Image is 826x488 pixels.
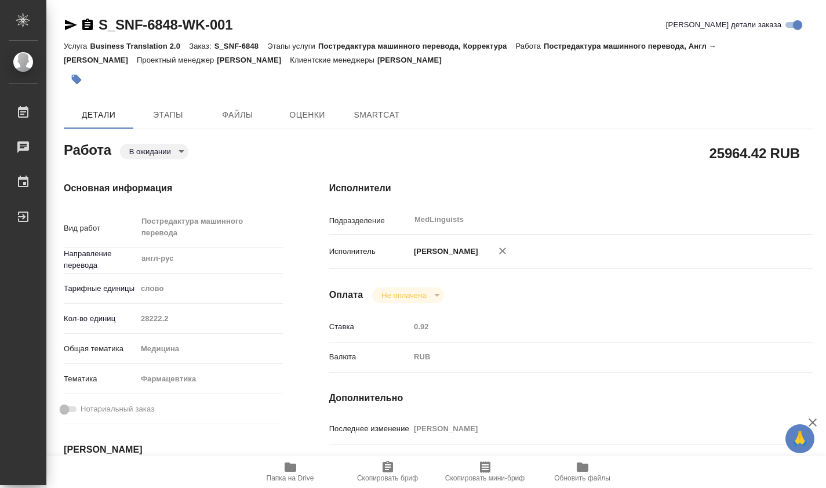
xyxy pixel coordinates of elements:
[137,310,283,327] input: Пустое поле
[81,18,94,32] button: Скопировать ссылку
[329,246,410,257] p: Исполнитель
[709,143,800,163] h2: 25964.42 RUB
[267,474,314,482] span: Папка на Drive
[436,456,534,488] button: Скопировать мини-бриф
[189,42,214,50] p: Заказ:
[329,391,813,405] h4: Дополнительно
[372,287,443,303] div: В ожидании
[554,474,610,482] span: Обновить файлы
[790,427,810,451] span: 🙏
[666,19,781,31] span: [PERSON_NAME] детали заказа
[81,403,154,415] span: Нотариальный заказ
[64,181,283,195] h4: Основная информация
[290,56,377,64] p: Клиентские менеджеры
[64,373,137,385] p: Тематика
[445,474,525,482] span: Скопировать мини-бриф
[410,420,773,437] input: Пустое поле
[137,339,283,359] div: Медицина
[279,108,335,122] span: Оценки
[318,42,515,50] p: Постредактура машинного перевода, Корректура
[210,108,265,122] span: Файлы
[349,108,405,122] span: SmartCat
[71,108,126,122] span: Детали
[410,347,773,367] div: RUB
[64,313,137,325] p: Кол-во единиц
[137,369,283,389] div: Фармацевтика
[515,42,544,50] p: Работа
[64,139,111,159] h2: Работа
[267,42,318,50] p: Этапы услуги
[64,223,137,234] p: Вид работ
[64,283,137,294] p: Тарифные единицы
[534,456,631,488] button: Обновить файлы
[64,18,78,32] button: Скопировать ссылку для ЯМессенджера
[137,279,283,298] div: слово
[137,56,217,64] p: Проектный менеджер
[378,290,430,300] button: Не оплачена
[329,288,363,302] h4: Оплата
[410,318,773,335] input: Пустое поле
[490,238,515,264] button: Удалить исполнителя
[120,144,188,159] div: В ожидании
[329,215,410,227] p: Подразделение
[242,456,339,488] button: Папка на Drive
[64,443,283,457] h4: [PERSON_NAME]
[140,108,196,122] span: Этапы
[410,246,478,257] p: [PERSON_NAME]
[217,56,290,64] p: [PERSON_NAME]
[329,423,410,435] p: Последнее изменение
[64,42,90,50] p: Услуга
[99,17,232,32] a: S_SNF-6848-WK-001
[64,67,89,92] button: Добавить тэг
[785,424,814,453] button: 🙏
[357,474,418,482] span: Скопировать бриф
[329,321,410,333] p: Ставка
[64,248,137,271] p: Направление перевода
[64,343,137,355] p: Общая тематика
[90,42,189,50] p: Business Translation 2.0
[329,351,410,363] p: Валюта
[410,451,773,471] textarea: тотал до разверстки 61455
[377,56,450,64] p: [PERSON_NAME]
[214,42,268,50] p: S_SNF-6848
[329,181,813,195] h4: Исполнители
[126,147,174,156] button: В ожидании
[339,456,436,488] button: Скопировать бриф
